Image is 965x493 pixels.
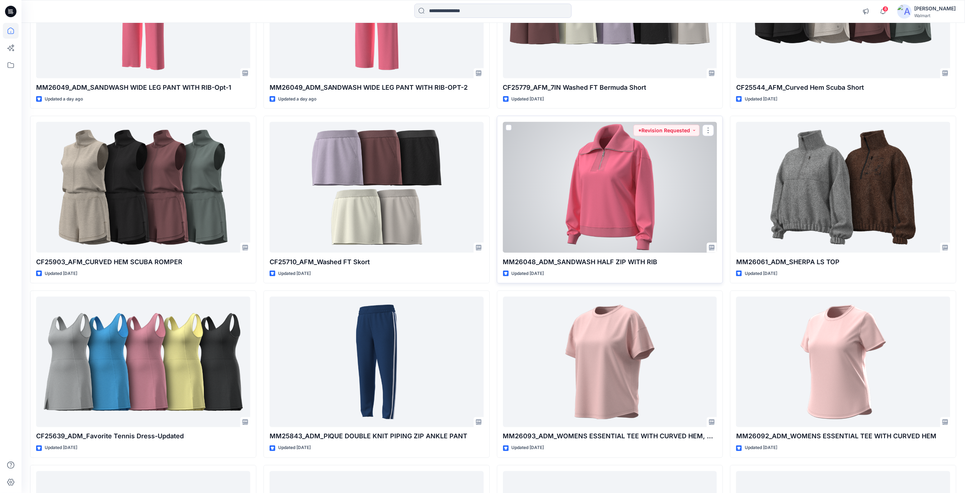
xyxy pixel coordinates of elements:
p: Updated [DATE] [745,95,777,103]
a: CF25903_AFM_CURVED HEM SCUBA ROMPER [36,122,250,253]
p: Updated [DATE] [45,444,77,452]
p: Updated [DATE] [45,270,77,277]
p: Updated a day ago [278,95,316,103]
p: MM26093_ADM_WOMENS ESSENTIAL TEE WITH CURVED HEM, BACK YOKE, & SPLIT BACK SEAM [503,432,717,442]
a: MM26092_ADM_WOMENS ESSENTIAL TEE WITH CURVED HEM [736,297,950,428]
p: CF25779_AFM_7IN Washed FT Bermuda Short [503,83,717,93]
p: MM26092_ADM_WOMENS ESSENTIAL TEE WITH CURVED HEM [736,432,950,442]
a: CF25710_AFM_Washed FT Skort [270,122,484,253]
div: [PERSON_NAME] [915,4,956,13]
p: MM26049_ADM_SANDWASH WIDE LEG PANT WITH RIB-OPT-2 [270,83,484,93]
p: CF25710_AFM_Washed FT Skort [270,257,484,267]
p: CF25639_ADM_Favorite Tennis Dress-Updated [36,432,250,442]
p: Updated [DATE] [278,444,311,452]
p: Updated [DATE] [512,444,544,452]
p: Updated [DATE] [745,444,777,452]
p: Updated [DATE] [512,95,544,103]
p: MM26049_ADM_SANDWASH WIDE LEG PANT WITH RIB-Opt-1 [36,83,250,93]
a: MM25843_ADM_PIQUE DOUBLE KNIT PIPING ZIP ANKLE PANT [270,297,484,428]
p: Updated [DATE] [278,270,311,277]
span: 8 [883,6,888,12]
p: MM26061_ADM_SHERPA LS TOP [736,257,950,267]
img: avatar [897,4,912,19]
div: Walmart [915,13,956,18]
p: Updated [DATE] [512,270,544,277]
a: MM26093_ADM_WOMENS ESSENTIAL TEE WITH CURVED HEM, BACK YOKE, & SPLIT BACK SEAM [503,297,717,428]
p: Updated a day ago [45,95,83,103]
p: CF25544_AFM_Curved Hem Scuba Short [736,83,950,93]
a: MM26048_ADM_SANDWASH HALF ZIP WITH RIB [503,122,717,253]
a: CF25639_ADM_Favorite Tennis Dress-Updated [36,297,250,428]
p: MM26048_ADM_SANDWASH HALF ZIP WITH RIB [503,257,717,267]
p: MM25843_ADM_PIQUE DOUBLE KNIT PIPING ZIP ANKLE PANT [270,432,484,442]
p: Updated [DATE] [745,270,777,277]
p: CF25903_AFM_CURVED HEM SCUBA ROMPER [36,257,250,267]
a: MM26061_ADM_SHERPA LS TOP [736,122,950,253]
